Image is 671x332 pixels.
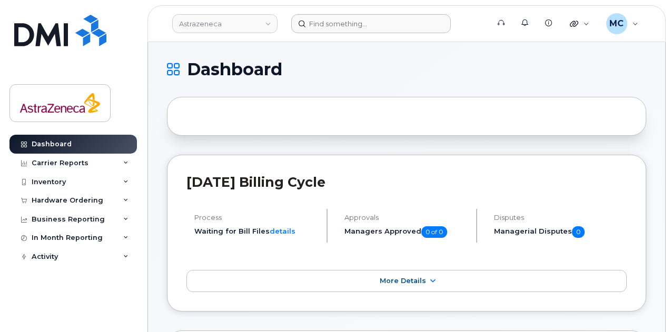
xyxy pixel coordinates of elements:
[494,214,627,222] h4: Disputes
[186,174,627,190] h2: [DATE] Billing Cycle
[494,226,627,238] h5: Managerial Disputes
[344,226,468,238] h5: Managers Approved
[194,226,318,236] li: Waiting for Bill Files
[270,227,295,235] a: details
[421,226,447,238] span: 0 of 0
[194,214,318,222] h4: Process
[380,277,426,285] span: More Details
[572,226,585,238] span: 0
[187,62,282,77] span: Dashboard
[344,214,468,222] h4: Approvals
